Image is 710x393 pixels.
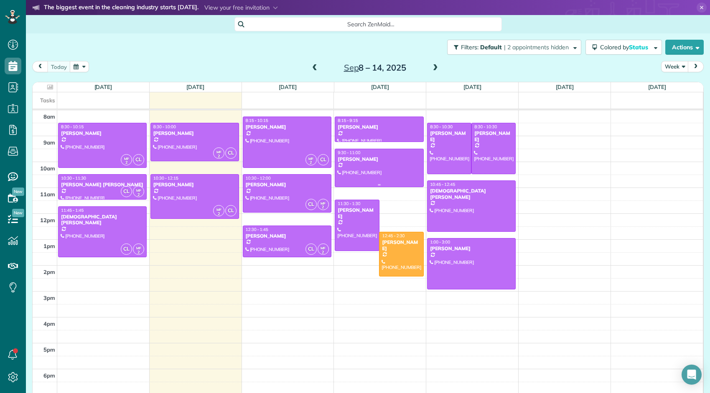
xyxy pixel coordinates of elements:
[43,372,55,379] span: 6pm
[61,130,144,136] div: [PERSON_NAME]
[12,188,24,196] span: New
[430,124,453,129] span: 8:30 - 10:30
[40,217,55,223] span: 12pm
[306,159,316,167] small: 2
[371,84,389,90] a: [DATE]
[245,233,329,239] div: [PERSON_NAME]
[318,203,328,211] small: 2
[214,210,224,218] small: 2
[133,191,144,199] small: 2
[321,201,326,205] span: MF
[43,294,55,301] span: 3pm
[682,365,702,385] div: Open Intercom Messenger
[61,175,86,181] span: 10:30 - 11:30
[338,201,360,206] span: 11:30 - 1:30
[665,40,704,55] button: Actions
[153,182,237,188] div: [PERSON_NAME]
[344,62,359,73] span: Sep
[447,40,581,55] button: Filters: Default | 2 appointments hidden
[43,320,55,327] span: 4pm
[225,147,237,159] span: CL
[43,243,55,249] span: 1pm
[246,227,268,232] span: 12:30 - 1:45
[32,61,48,72] button: prev
[94,84,112,90] a: [DATE]
[585,40,662,55] button: Colored byStatus
[153,175,178,181] span: 10:30 - 12:15
[382,233,405,238] span: 12:45 - 2:30
[133,248,144,256] small: 2
[337,156,421,162] div: [PERSON_NAME]
[61,208,84,213] span: 11:45 - 1:45
[338,118,358,123] span: 8:15 - 9:15
[305,243,317,255] span: CL
[308,156,313,161] span: MF
[461,43,478,51] span: Filters:
[648,84,666,90] a: [DATE]
[480,43,502,51] span: Default
[318,248,328,256] small: 2
[246,175,271,181] span: 10:30 - 12:00
[504,43,569,51] span: | 2 appointments hidden
[121,186,132,197] span: CL
[600,43,651,51] span: Colored by
[61,182,144,188] div: [PERSON_NAME] [PERSON_NAME]
[43,346,55,353] span: 5pm
[214,152,224,160] small: 2
[305,199,317,210] span: CL
[382,239,421,251] div: [PERSON_NAME]
[216,150,221,154] span: MF
[337,124,421,130] div: [PERSON_NAME]
[245,124,329,130] div: [PERSON_NAME]
[629,43,649,51] span: Status
[443,40,581,55] a: Filters: Default | 2 appointments hidden
[43,139,55,146] span: 9am
[245,182,329,188] div: [PERSON_NAME]
[430,239,450,245] span: 1:00 - 3:00
[225,205,237,216] span: CL
[321,246,326,250] span: MF
[430,246,513,251] div: [PERSON_NAME]
[153,130,237,136] div: [PERSON_NAME]
[337,207,377,219] div: [PERSON_NAME]
[40,97,55,104] span: Tasks
[61,214,144,226] div: [DEMOGRAPHIC_DATA][PERSON_NAME]
[556,84,574,90] a: [DATE]
[61,124,84,129] span: 8:30 - 10:15
[246,118,268,123] span: 8:15 - 10:15
[136,246,141,250] span: MF
[47,61,71,72] button: today
[430,182,455,187] span: 10:45 - 12:45
[43,269,55,275] span: 2pm
[153,124,176,129] span: 8:30 - 10:00
[136,188,141,193] span: MF
[463,84,481,90] a: [DATE]
[121,159,132,167] small: 2
[474,124,497,129] span: 8:30 - 10:30
[430,130,469,142] div: [PERSON_NAME]
[430,188,513,200] div: [DEMOGRAPHIC_DATA][PERSON_NAME]
[43,113,55,120] span: 8am
[40,165,55,172] span: 10am
[279,84,297,90] a: [DATE]
[12,209,24,217] span: New
[44,3,198,13] strong: The biggest event in the cleaning industry starts [DATE].
[133,154,144,165] span: CL
[318,154,329,165] span: CL
[186,84,204,90] a: [DATE]
[661,61,689,72] button: Week
[121,243,132,255] span: CL
[40,191,55,198] span: 11am
[216,207,221,212] span: MF
[474,130,513,142] div: [PERSON_NAME]
[688,61,704,72] button: next
[323,63,427,72] h2: 8 – 14, 2025
[124,156,129,161] span: MF
[338,150,360,155] span: 9:30 - 11:00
